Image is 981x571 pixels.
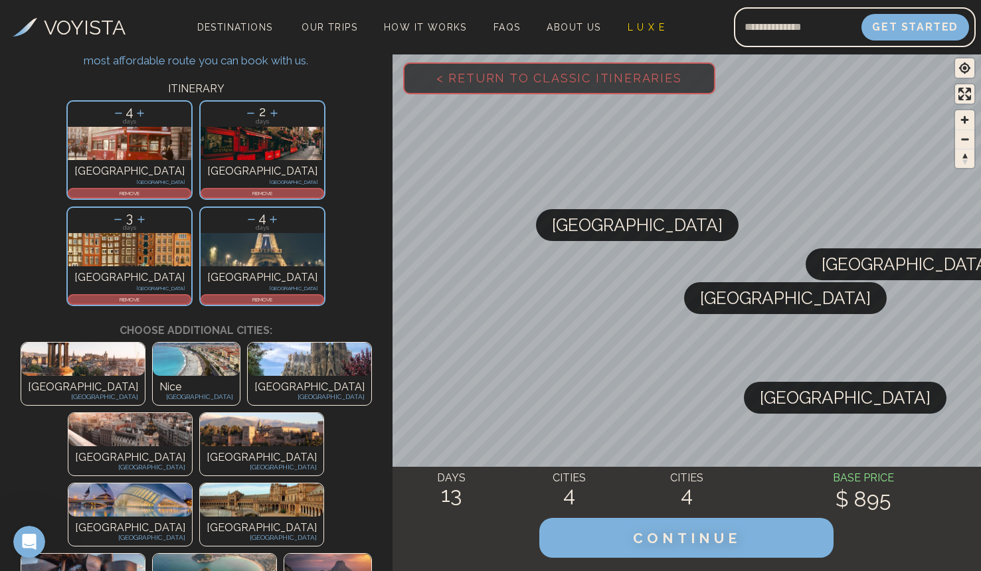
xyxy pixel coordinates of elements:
[415,50,703,106] span: < Return to Classic Itineraries
[955,110,974,129] button: Zoom in
[547,22,600,33] span: About Us
[69,189,190,197] p: REMOVE
[192,17,278,56] span: Destinations
[74,179,185,185] p: [GEOGRAPHIC_DATA]
[28,379,138,395] p: [GEOGRAPHIC_DATA]
[541,18,606,37] a: About Us
[207,520,317,536] p: [GEOGRAPHIC_DATA]
[201,225,324,231] p: days
[302,22,357,33] span: Our Trips
[126,104,134,120] span: 4
[74,270,185,285] p: [GEOGRAPHIC_DATA]
[700,282,871,314] span: [GEOGRAPHIC_DATA]
[628,22,666,33] span: L U X E
[403,62,715,94] button: < Return to Classic Itineraries
[202,295,323,303] p: REMOVE
[296,18,363,37] a: Our Trips
[254,379,365,395] p: [GEOGRAPHIC_DATA]
[760,382,931,414] span: [GEOGRAPHIC_DATA]
[75,532,185,542] p: [GEOGRAPHIC_DATA]
[746,487,981,511] h2: $ 895
[68,413,192,446] img: Photo of undefined
[74,285,185,291] p: [GEOGRAPHIC_DATA]
[69,295,190,303] p: REMOVE
[207,462,317,472] p: [GEOGRAPHIC_DATA]
[258,210,266,226] span: 4
[68,119,191,125] p: days
[379,18,472,37] a: How It Works
[207,179,317,185] p: [GEOGRAPHIC_DATA]
[68,233,191,266] img: Photo of amsterdam
[207,163,317,179] p: [GEOGRAPHIC_DATA]
[628,470,745,486] h4: CITIES
[207,532,317,542] p: [GEOGRAPHIC_DATA]
[539,533,834,546] a: CONTINUE
[955,149,974,168] button: Reset bearing to north
[10,309,383,339] h3: Choose additional cities:
[207,449,317,465] p: [GEOGRAPHIC_DATA]
[201,233,324,266] img: Photo of paris
[622,18,671,37] a: L U X E
[510,483,628,507] h2: 4
[510,470,628,486] h4: CITIES
[254,392,365,402] p: [GEOGRAPHIC_DATA]
[259,104,266,120] span: 2
[746,470,981,486] h4: BASE PRICE
[10,81,383,97] h3: ITINERARY
[13,18,37,37] img: Voyista Logo
[68,225,191,231] p: days
[28,392,138,402] p: [GEOGRAPHIC_DATA]
[393,470,510,486] h4: DAYS
[44,13,126,42] h3: VOYISTA
[734,11,861,43] input: Email address
[202,189,323,197] p: REMOVE
[955,84,974,104] button: Enter fullscreen
[200,413,323,446] img: Photo of undefined
[201,119,324,125] p: days
[384,22,467,33] span: How It Works
[74,163,185,179] p: [GEOGRAPHIC_DATA]
[207,285,317,291] p: [GEOGRAPHIC_DATA]
[552,209,723,241] span: [GEOGRAPHIC_DATA]
[628,483,745,507] h2: 4
[248,343,371,376] img: Photo of undefined
[159,379,233,395] p: Nice
[539,518,834,558] button: CONTINUE
[955,129,974,149] button: Zoom out
[75,462,185,472] p: [GEOGRAPHIC_DATA]
[393,52,981,571] canvas: Map
[955,149,974,168] span: Reset bearing to north
[955,58,974,78] button: Find my location
[13,526,45,558] iframe: Intercom live chat
[633,530,741,546] span: CONTINUE
[75,520,185,536] p: [GEOGRAPHIC_DATA]
[207,270,317,285] p: [GEOGRAPHIC_DATA]
[488,18,526,37] a: FAQs
[153,343,240,376] img: Photo of undefined
[201,127,324,160] img: Photo of dublin
[21,343,145,376] img: Photo of undefined
[126,210,133,226] span: 3
[493,22,521,33] span: FAQs
[159,392,233,402] p: [GEOGRAPHIC_DATA]
[68,483,192,517] img: Photo of undefined
[393,483,510,507] h2: 13
[200,483,323,517] img: Photo of undefined
[75,449,185,465] p: [GEOGRAPHIC_DATA]
[861,14,969,41] button: Get Started
[68,127,191,160] img: Photo of london
[13,13,126,42] a: VOYISTA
